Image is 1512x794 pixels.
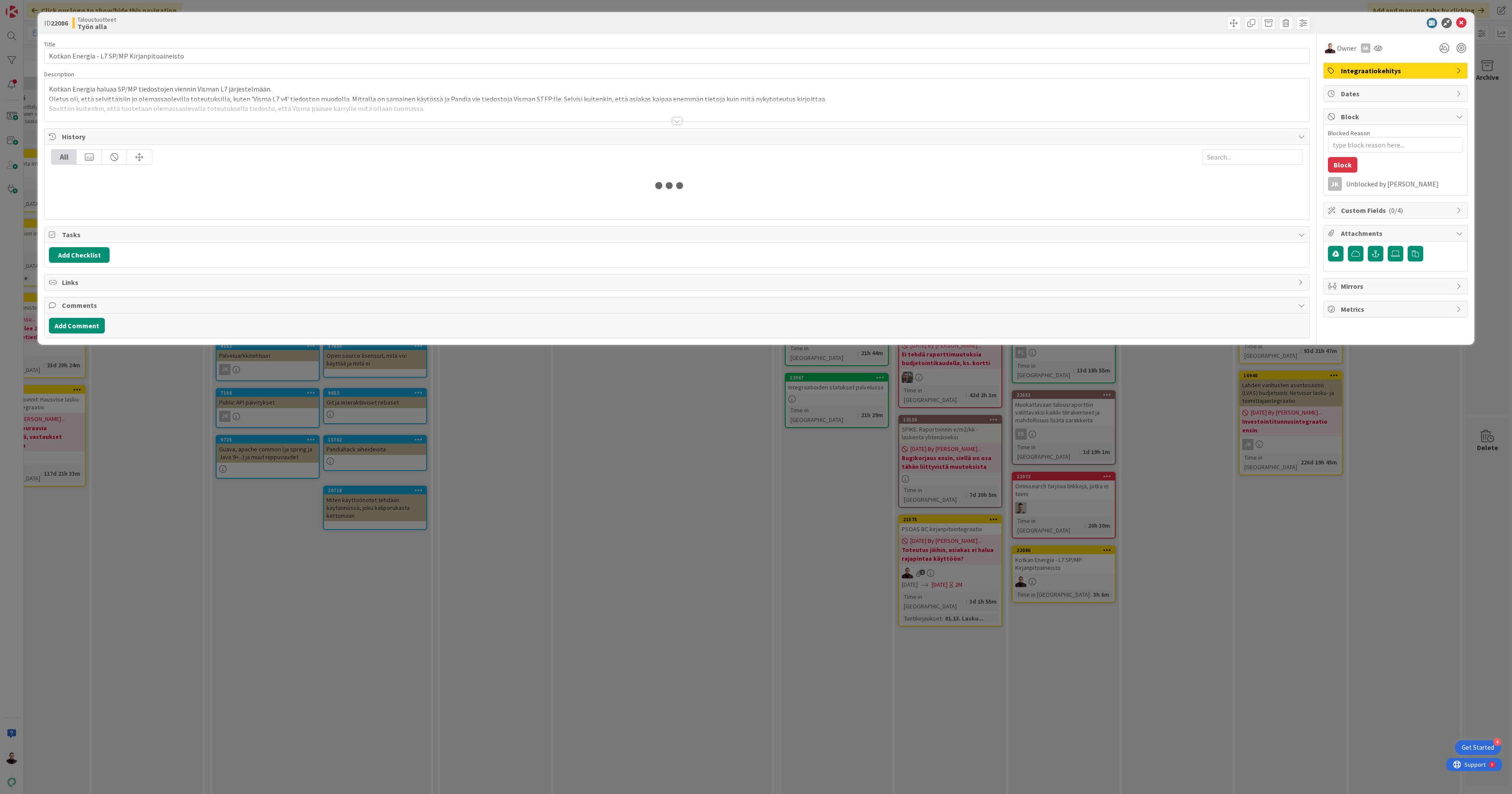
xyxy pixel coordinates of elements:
[62,300,1293,310] span: Comments
[1346,180,1463,188] div: Unblocked by [PERSON_NAME]
[1337,43,1357,53] span: Owner
[51,19,68,27] b: 22086
[18,1,39,12] span: Support
[45,3,47,10] div: 9
[44,18,68,28] span: ID
[78,23,116,30] b: Työn alla
[62,277,1293,288] span: Links
[1341,88,1452,99] span: Dates
[62,131,1293,142] span: History
[1328,157,1357,173] button: Block
[62,229,1293,240] span: Tasks
[49,247,110,263] button: Add Checklist
[52,150,77,164] div: All
[44,48,1309,64] input: type card name here...
[1361,43,1370,53] div: AA
[78,16,116,23] span: Taloustuotteet
[1325,43,1335,53] img: AA
[44,40,55,48] label: Title
[1341,228,1452,239] span: Attachments
[1341,111,1452,122] span: Block
[1328,177,1342,191] div: JK
[1341,205,1452,216] span: Custom Fields
[1341,281,1452,291] span: Mirrors
[1341,65,1452,76] span: Integraatiokehitys
[1341,304,1452,314] span: Metrics
[49,318,105,333] button: Add Comment
[49,84,1305,94] p: Kotkan Energia haluaa SP/MP tiedostojen viennin Visman L7 järjestelmään.
[1462,743,1494,752] div: Get Started
[1202,149,1303,165] input: Search...
[1328,129,1370,137] label: Blocked Reason
[1493,738,1501,746] div: 4
[49,94,1305,104] p: Oletus oli, että selvittäisiin jo olemassaolevilla toteutuksilla, kuten 'Visma L7 v4' tiedoston m...
[1455,740,1501,755] div: Open Get Started checklist, remaining modules: 4
[44,70,74,78] span: Description
[1389,206,1403,215] span: ( 0/4 )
